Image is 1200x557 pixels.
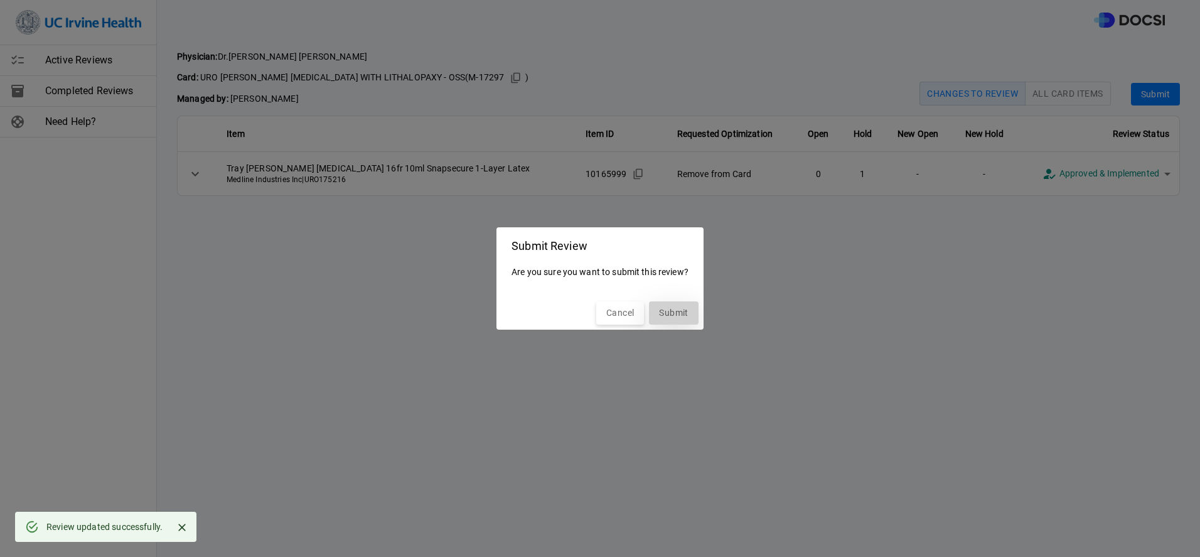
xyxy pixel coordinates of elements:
[596,301,644,325] button: Cancel
[512,261,688,284] p: Are you sure you want to submit this review?
[173,518,191,537] button: Close
[46,516,163,538] div: Review updated successfully.
[649,301,698,325] button: Submit
[496,227,704,261] h2: Submit Review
